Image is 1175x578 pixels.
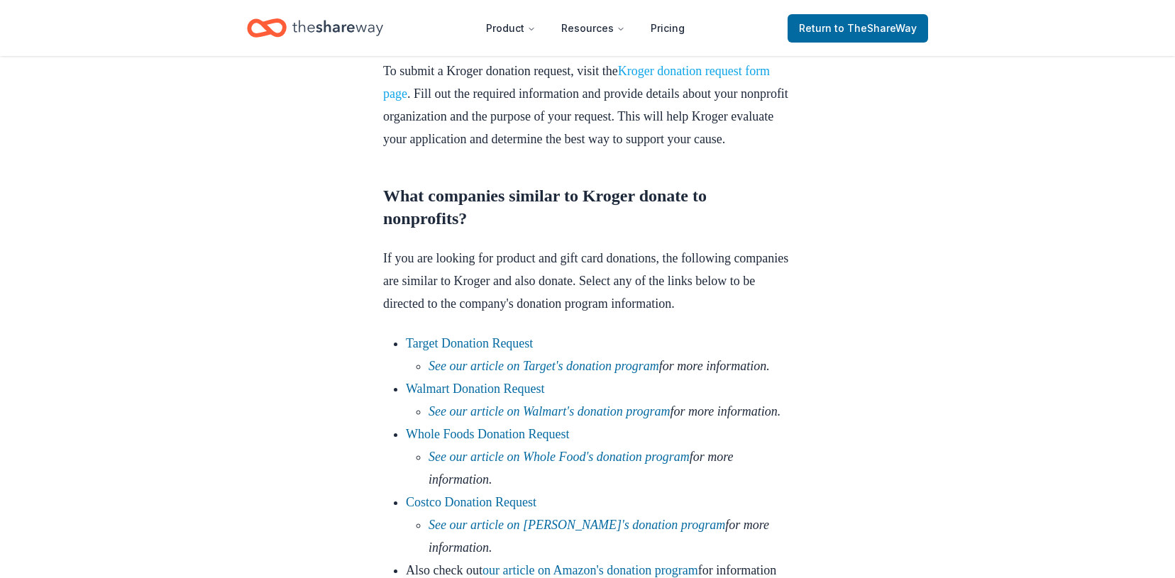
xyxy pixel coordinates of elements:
[406,336,533,350] a: Target Donation Request
[429,518,769,555] em: for more information.
[834,22,917,34] span: to TheShareWay
[406,495,536,509] a: Costco Donation Request
[429,404,671,418] a: See our article on Walmart's donation program
[550,14,636,43] button: Resources
[475,14,547,43] button: Product
[406,427,569,441] a: Whole Foods Donation Request
[429,359,770,373] em: for more information.
[482,563,698,577] a: our article on Amazon's donation program
[639,14,696,43] a: Pricing
[788,14,928,43] a: Returnto TheShareWay
[429,450,690,464] a: See our article on Whole Food's donation program
[383,184,792,230] h2: What companies similar to Kroger donate to nonprofits?
[383,247,792,315] p: If you are looking for product and gift card donations, the following companies are similar to Kr...
[406,382,545,396] a: Walmart Donation Request
[383,60,792,150] p: To submit a Kroger donation request, visit the . Fill out the required information and provide de...
[475,11,696,45] nav: Main
[429,518,725,532] a: See our article on [PERSON_NAME]'s donation program
[429,404,780,418] em: for more information.
[247,11,383,45] a: Home
[799,20,917,37] span: Return
[429,359,659,373] a: See our article on Target's donation program
[429,450,734,487] em: for more information.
